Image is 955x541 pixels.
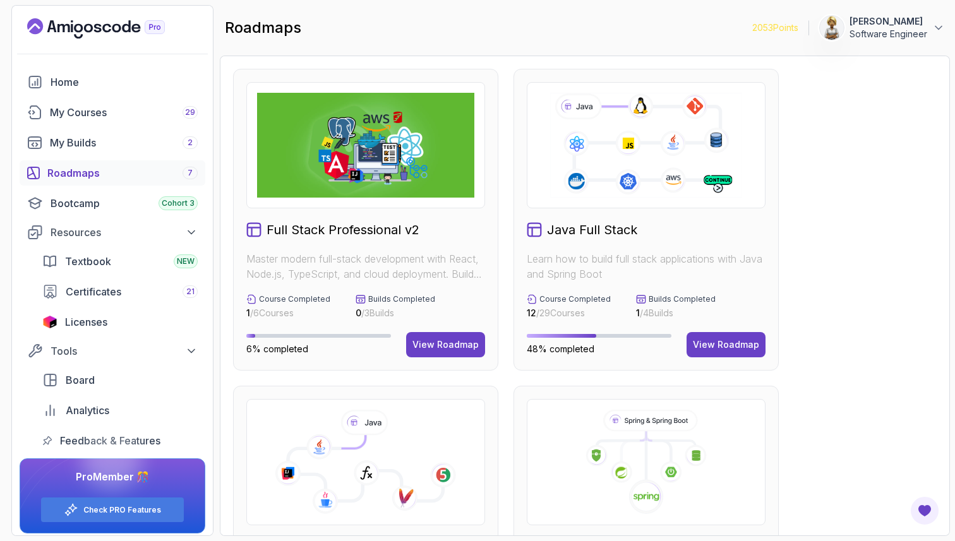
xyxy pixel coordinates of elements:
button: View Roadmap [687,332,766,357]
a: board [35,367,205,393]
h2: Full Stack Professional v2 [267,221,419,239]
span: Analytics [66,403,109,418]
a: licenses [35,309,205,335]
p: / 29 Courses [527,307,611,319]
p: Course Completed [259,294,330,304]
p: 2053 Points [752,21,798,34]
a: Check PRO Features [83,505,161,515]
h2: Java Full Stack [547,221,637,239]
span: Certificates [66,284,121,299]
a: courses [20,100,205,125]
span: Feedback & Features [60,433,160,448]
span: 12 [527,307,536,318]
a: textbook [35,249,205,274]
img: jetbrains icon [42,316,57,328]
p: / 6 Courses [246,307,330,319]
span: 1 [246,307,250,318]
p: Builds Completed [649,294,716,304]
div: View Roadmap [693,338,759,351]
div: Roadmaps [47,165,198,181]
a: roadmaps [20,160,205,186]
span: 21 [186,287,195,297]
span: Textbook [65,254,111,269]
div: Home [51,74,198,90]
a: certificates [35,279,205,304]
button: Tools [20,340,205,362]
button: user profile image[PERSON_NAME]Software Engineer [819,15,945,40]
span: Board [66,372,95,388]
a: builds [20,130,205,155]
p: [PERSON_NAME] [850,15,927,28]
span: 7 [188,168,193,178]
p: Software Engineer [850,28,927,40]
img: user profile image [820,16,844,40]
span: 6% completed [246,343,308,354]
a: bootcamp [20,191,205,216]
span: 2 [188,138,193,148]
span: 29 [185,107,195,117]
span: 0 [356,307,361,318]
img: Full Stack Professional v2 [257,93,474,198]
h2: roadmaps [225,18,301,38]
button: View Roadmap [406,332,485,357]
span: NEW [177,256,195,266]
div: Resources [51,225,198,240]
button: Check PRO Features [40,497,184,523]
a: feedback [35,428,205,453]
button: Open Feedback Button [910,496,940,526]
p: Learn how to build full stack applications with Java and Spring Boot [527,251,766,282]
button: Resources [20,221,205,244]
div: Bootcamp [51,196,198,211]
p: / 3 Builds [356,307,435,319]
span: Licenses [65,314,107,330]
p: Course Completed [539,294,611,304]
p: Builds Completed [368,294,435,304]
a: home [20,69,205,95]
div: My Courses [50,105,198,120]
div: View Roadmap [412,338,479,351]
div: My Builds [50,135,198,150]
span: 1 [636,307,640,318]
span: 48% completed [527,343,594,354]
span: Cohort 3 [162,198,195,208]
a: analytics [35,398,205,423]
a: Landing page [27,18,194,39]
p: / 4 Builds [636,307,716,319]
p: Master modern full-stack development with React, Node.js, TypeScript, and cloud deployment. Build... [246,251,485,282]
div: Tools [51,343,198,359]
